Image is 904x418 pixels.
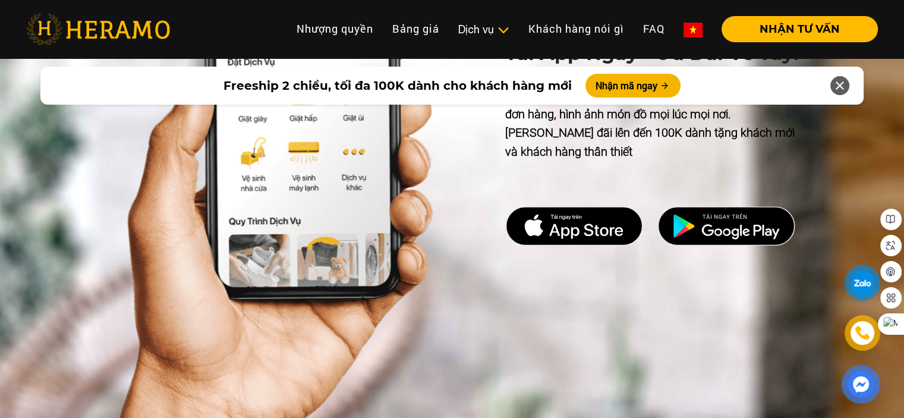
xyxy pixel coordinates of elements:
[505,87,809,162] p: Đặt tất cả dịch vụ giặt ủi, vệ sinh nhanh chóng. Theo dõi đơn hàng, hình ảnh món đồ mọi lúc mọi n...
[26,14,170,45] img: heramo-logo.png
[287,16,383,42] a: Nhượng quyền
[223,77,571,95] span: Freeship 2 chiều, tối đa 100K dành cho khách hàng mới
[497,24,509,36] img: subToggleIcon
[585,74,681,98] button: Nhận mã ngay
[458,21,509,37] div: Dịch vụ
[505,206,643,246] img: DMCA.com Protection Status
[846,317,878,349] a: phone-icon
[519,16,634,42] a: Khách hàng nói gì
[855,325,870,341] img: phone-icon
[683,23,703,37] img: vn-flag.png
[657,206,795,246] img: DMCA.com Protection Status
[634,16,674,42] a: FAQ
[722,16,878,42] button: NHẬN TƯ VẤN
[712,24,878,34] a: NHẬN TƯ VẤN
[383,16,449,42] a: Bảng giá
